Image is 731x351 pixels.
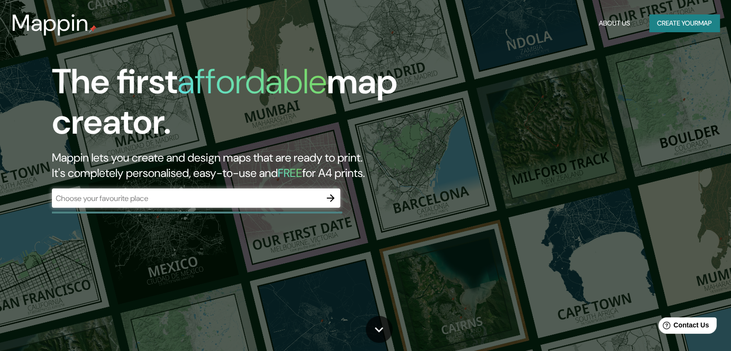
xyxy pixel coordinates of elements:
[595,14,634,32] button: About Us
[645,313,720,340] iframe: Help widget launcher
[278,165,302,180] h5: FREE
[177,59,327,104] h1: affordable
[12,10,89,37] h3: Mappin
[52,62,418,150] h1: The first map creator.
[89,25,97,33] img: mappin-pin
[52,150,418,181] h2: Mappin lets you create and design maps that are ready to print. It's completely personalised, eas...
[52,193,321,204] input: Choose your favourite place
[649,14,719,32] button: Create yourmap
